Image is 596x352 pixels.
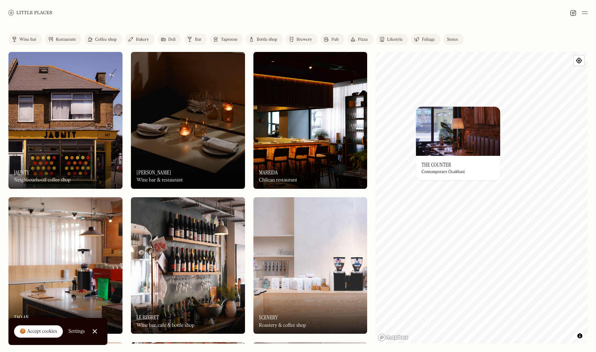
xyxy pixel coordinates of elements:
[131,52,245,189] a: LunaLuna[PERSON_NAME]Wine bar & restaurant
[416,107,500,180] a: The CounterThe CounterThe CounterContemporary Ocakbasi
[358,38,368,42] div: Pizza
[56,38,76,42] div: Restaurant
[259,169,278,176] h3: Mareida
[253,52,367,189] a: MareidaMareidaMareidaChilean restaurant
[19,38,37,42] div: Wine bar
[195,38,201,42] div: Bar
[253,52,367,189] img: Mareida
[378,333,409,341] a: Mapbox homepage
[14,177,71,183] div: Neighbourhood coffee shop
[297,38,312,42] div: Brewery
[578,332,582,340] span: Toggle attribution
[8,34,42,45] a: Wine bar
[376,34,408,45] a: Lifestyle
[574,55,584,66] button: Find my location
[8,197,122,334] a: Zao AnZao AnZao AnNeighbourhood cafe
[137,314,159,321] h3: Le Regret
[68,329,85,334] div: Settings
[210,34,243,45] a: Taproom
[8,197,122,334] img: Zao An
[376,52,588,344] canvas: Map
[259,177,297,183] div: Chilean restaurant
[137,169,171,176] h3: [PERSON_NAME]
[331,38,339,42] div: Pub
[14,169,29,176] h3: Jaunty
[14,314,29,321] h3: Zao An
[20,328,57,335] div: 🍪 Accept cookies
[136,38,149,42] div: Bakery
[88,324,102,338] a: Close Cookie Popup
[253,197,367,334] a: SceneryScenerySceneryRoastery & coffee shop
[422,170,465,174] div: Contemporary Ocakbasi
[246,34,283,45] a: Bottle shop
[422,161,451,168] h3: The Counter
[259,314,278,321] h3: Scenery
[131,52,245,189] img: Luna
[221,38,237,42] div: Taproom
[131,197,245,334] img: Le Regret
[387,38,403,42] div: Lifestyle
[168,38,176,42] div: Deli
[68,324,85,339] a: Settings
[576,332,584,340] button: Toggle attribution
[45,34,81,45] a: Restaurant
[259,323,306,328] div: Roastery & coffee shop
[447,38,458,42] div: Stores
[84,34,122,45] a: Coffee shop
[443,34,464,45] a: Stores
[286,34,318,45] a: Brewery
[131,197,245,334] a: Le RegretLe RegretLe RegretWine bar, cafe & bottle shop
[257,38,277,42] div: Bottle shop
[137,177,183,183] div: Wine bar & restaurant
[8,52,122,189] a: JauntyJauntyJauntyNeighbourhood coffee shop
[422,38,435,42] div: Foliage
[14,325,63,338] a: 🍪 Accept cookies
[347,34,373,45] a: Pizza
[95,38,117,42] div: Coffee shop
[253,197,367,334] img: Scenery
[411,34,441,45] a: Foliage
[416,107,500,156] img: The Counter
[158,34,181,45] a: Deli
[8,52,122,189] img: Jaunty
[125,34,154,45] a: Bakery
[320,34,344,45] a: Pub
[137,323,194,328] div: Wine bar, cafe & bottle shop
[184,34,207,45] a: Bar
